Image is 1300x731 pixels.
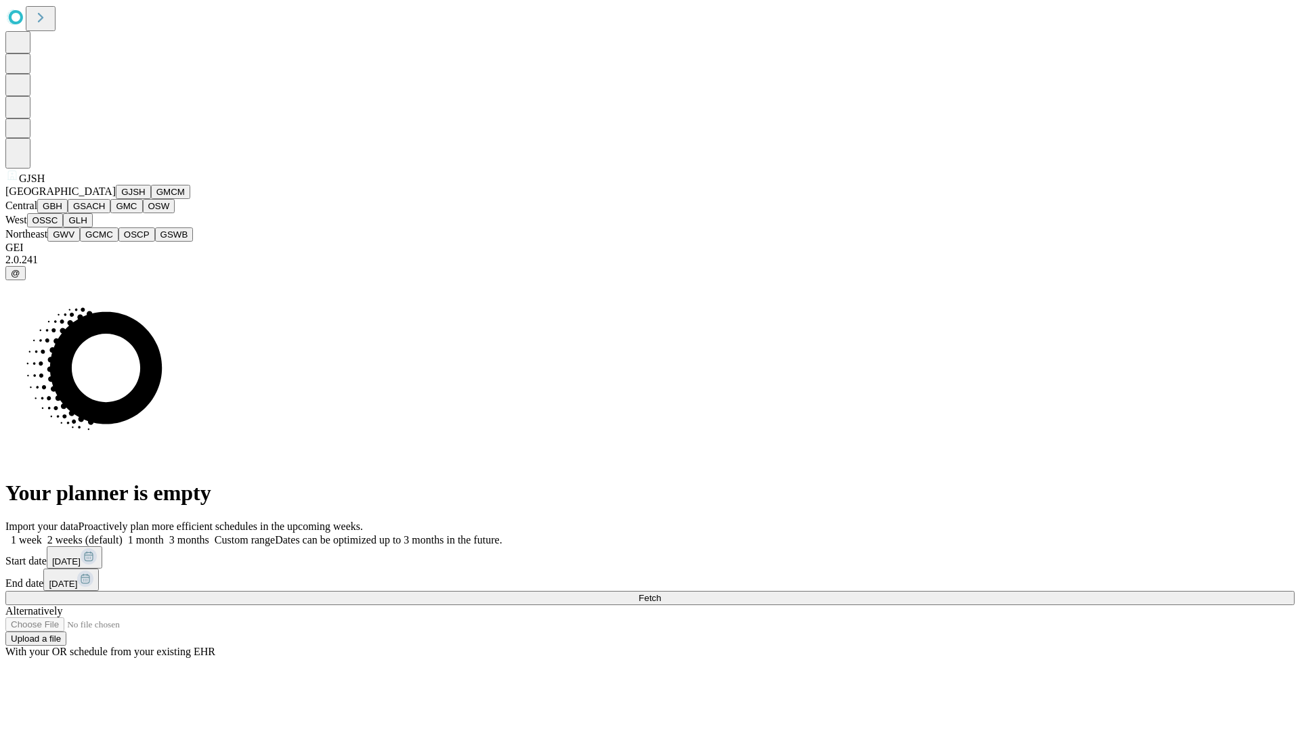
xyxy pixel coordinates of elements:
[27,213,64,227] button: OSSC
[5,266,26,280] button: @
[49,579,77,589] span: [DATE]
[5,569,1295,591] div: End date
[37,199,68,213] button: GBH
[47,227,80,242] button: GWV
[169,534,209,546] span: 3 months
[11,268,20,278] span: @
[5,605,62,617] span: Alternatively
[5,520,79,532] span: Import your data
[11,534,42,546] span: 1 week
[5,481,1295,506] h1: Your planner is empty
[116,185,151,199] button: GJSH
[155,227,194,242] button: GSWB
[19,173,45,184] span: GJSH
[80,227,118,242] button: GCMC
[79,520,363,532] span: Proactively plan more efficient schedules in the upcoming weeks.
[52,556,81,567] span: [DATE]
[5,214,27,225] span: West
[47,534,123,546] span: 2 weeks (default)
[275,534,502,546] span: Dates can be optimized up to 3 months in the future.
[151,185,190,199] button: GMCM
[143,199,175,213] button: OSW
[215,534,275,546] span: Custom range
[5,242,1295,254] div: GEI
[5,646,215,657] span: With your OR schedule from your existing EHR
[5,632,66,646] button: Upload a file
[128,534,164,546] span: 1 month
[63,213,92,227] button: GLH
[5,228,47,240] span: Northeast
[43,569,99,591] button: [DATE]
[118,227,155,242] button: OSCP
[5,200,37,211] span: Central
[5,591,1295,605] button: Fetch
[638,593,661,603] span: Fetch
[5,254,1295,266] div: 2.0.241
[5,546,1295,569] div: Start date
[5,185,116,197] span: [GEOGRAPHIC_DATA]
[47,546,102,569] button: [DATE]
[68,199,110,213] button: GSACH
[110,199,142,213] button: GMC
